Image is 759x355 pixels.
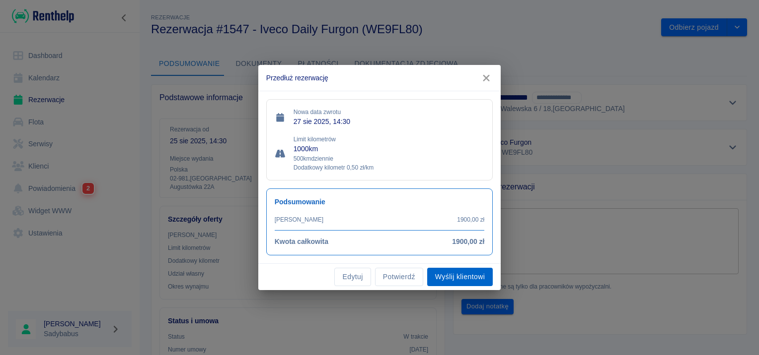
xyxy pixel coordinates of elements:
[294,144,485,154] p: 1000 km
[294,163,485,172] p: Dodatkowy kilometr 0,50 zł/km
[375,268,423,286] button: Potwierdź
[294,135,485,144] p: Limit kilometrów
[275,237,328,247] h6: Kwota całkowita
[334,268,371,286] button: Edytuj
[452,237,484,247] h6: 1900,00 zł
[294,154,485,163] p: 500 km dziennie
[258,65,501,91] h2: Przedłuż rezerwację
[294,117,485,127] p: 27 sie 2025, 14:30
[275,215,323,224] p: [PERSON_NAME]
[457,215,484,224] p: 1900,00 zł
[427,268,493,286] button: Wyślij klientowi
[275,197,485,207] h6: Podsumowanie
[294,108,485,117] p: Nowa data zwrotu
